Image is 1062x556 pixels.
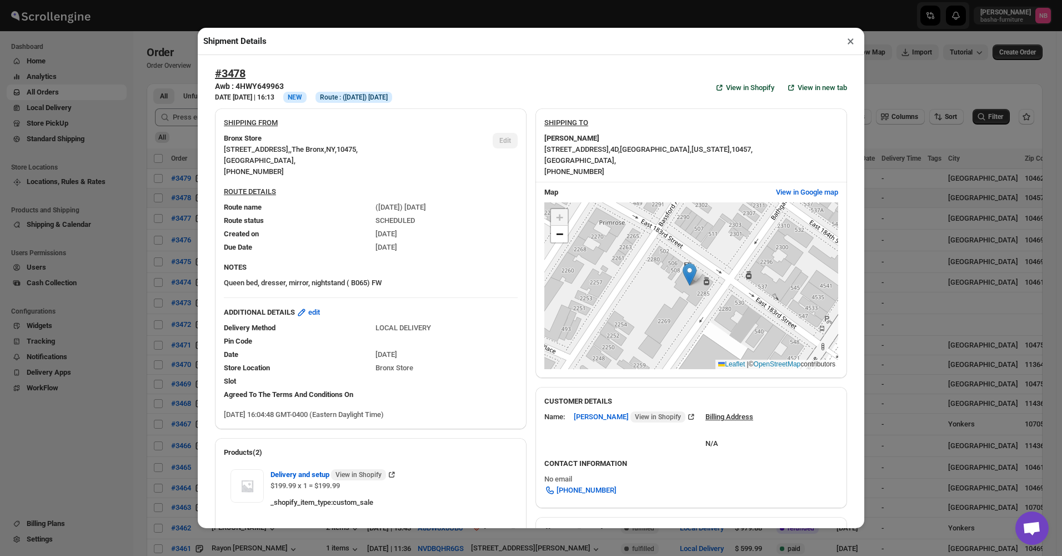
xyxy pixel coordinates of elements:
[375,243,397,251] span: [DATE]
[270,469,386,480] span: Delivery and setup
[544,156,616,165] span: [GEOGRAPHIC_DATA] ,
[224,307,295,318] b: ADDITIONAL DETAILS
[215,93,274,102] h3: DATE
[544,167,604,176] span: [PHONE_NUMBER]
[551,209,568,226] a: Zoom in
[203,36,267,47] h2: Shipment Details
[544,145,610,153] span: [STREET_ADDRESS] ,
[1015,512,1049,545] a: Open chat
[776,187,838,198] span: View in Google map
[574,413,697,421] a: [PERSON_NAME] View in Shopify
[224,447,518,458] h2: Products(2)
[215,67,246,80] button: #3478
[707,79,781,97] a: View in Shopify
[732,145,753,153] span: 10457 ,
[320,93,388,102] span: Route : ([DATE]) [DATE]
[574,411,685,423] span: [PERSON_NAME]
[544,526,838,537] h2: Shipment Documents
[754,360,801,368] a: OpenStreetMap
[769,183,845,201] button: View in Google map
[544,396,838,407] h3: CUSTOMER DETAILS
[224,350,238,359] span: Date
[308,307,320,318] span: edit
[335,470,382,479] span: View in Shopify
[224,410,384,419] span: [DATE] 16:04:48 GMT-0400 (Eastern Daylight Time)
[557,485,617,496] span: [PHONE_NUMBER]
[337,145,358,153] span: 10475 ,
[292,145,326,153] span: The Bronx ,
[843,33,859,49] button: ×
[726,82,774,93] span: View in Shopify
[224,216,264,225] span: Route status
[224,364,270,372] span: Store Location
[375,230,397,238] span: [DATE]
[224,243,252,251] span: Due Date
[556,227,563,241] span: −
[375,324,431,332] span: LOCAL DELIVERY
[635,413,681,421] span: View in Shopify
[375,203,426,211] span: ([DATE]) [DATE]
[375,364,413,372] span: Bronx Store
[544,118,588,127] u: SHIPPING TO
[544,458,838,469] h3: CONTACT INFORMATION
[620,145,692,153] span: [GEOGRAPHIC_DATA] ,
[270,481,340,490] span: $199.99 x 1 = $199.99
[375,216,415,225] span: SCHEDULED
[270,497,511,508] div: _shopify_item_type : custom_sale
[224,377,236,385] span: Slot
[224,156,295,165] span: [GEOGRAPHIC_DATA] ,
[224,390,353,399] span: Agreed To The Terms And Conditions On
[715,360,838,369] div: © contributors
[747,360,749,368] span: |
[683,263,697,286] img: Marker
[224,263,247,271] b: NOTES
[224,145,290,153] span: [STREET_ADDRESS] ,
[224,277,518,289] p: Queen bed, dresser, mirror, nightstand ( B065) FW
[224,230,259,238] span: Created on
[544,411,565,423] div: Name:
[718,360,745,368] a: Leaflet
[375,350,397,359] span: [DATE]
[233,93,274,101] b: [DATE] | 16:13
[231,469,264,503] img: Item
[556,210,563,224] span: +
[224,167,284,176] span: [PHONE_NUMBER]
[692,145,732,153] span: [US_STATE] ,
[288,93,302,101] span: NEW
[224,187,276,196] u: ROUTE DETAILS
[224,118,278,127] u: SHIPPING FROM
[798,82,847,93] span: View in new tab
[544,133,599,144] b: [PERSON_NAME]
[544,475,572,483] span: No email
[705,413,753,421] u: Billing Address
[224,203,262,211] span: Route name
[538,481,623,499] a: [PHONE_NUMBER]
[610,145,620,153] span: 4D ,
[290,145,292,153] span: ,
[779,79,854,97] button: View in new tab
[224,133,262,144] b: Bronx Store
[705,427,753,449] div: N/A
[289,304,327,321] button: edit
[544,188,558,196] b: Map
[224,324,275,332] span: Delivery Method
[270,470,397,479] a: Delivery and setup View in Shopify
[224,337,252,345] span: Pin Code
[551,226,568,242] a: Zoom out
[326,145,337,153] span: NY ,
[215,81,392,92] h3: Awb : 4HWY649963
